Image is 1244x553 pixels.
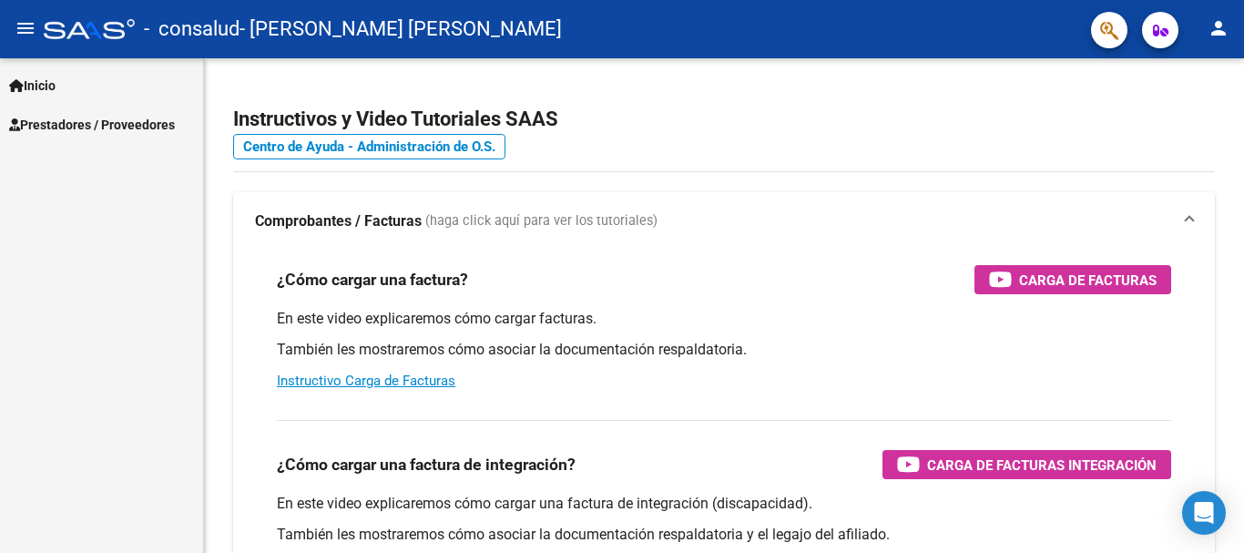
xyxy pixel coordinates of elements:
mat-icon: menu [15,17,36,39]
p: En este video explicaremos cómo cargar facturas. [277,309,1171,329]
span: - consalud [144,9,240,49]
mat-icon: person [1208,17,1229,39]
button: Carga de Facturas [974,265,1171,294]
strong: Comprobantes / Facturas [255,211,422,231]
p: En este video explicaremos cómo cargar una factura de integración (discapacidad). [277,494,1171,514]
a: Centro de Ayuda - Administración de O.S. [233,134,505,159]
a: Instructivo Carga de Facturas [277,373,455,389]
span: - [PERSON_NAME] [PERSON_NAME] [240,9,562,49]
h2: Instructivos y Video Tutoriales SAAS [233,102,1215,137]
span: Carga de Facturas [1019,269,1157,292]
p: También les mostraremos cómo asociar la documentación respaldatoria. [277,340,1171,360]
h3: ¿Cómo cargar una factura de integración? [277,452,576,477]
mat-expansion-panel-header: Comprobantes / Facturas (haga click aquí para ver los tutoriales) [233,192,1215,251]
span: Inicio [9,76,56,96]
span: Prestadores / Proveedores [9,115,175,135]
span: Carga de Facturas Integración [927,454,1157,476]
div: Open Intercom Messenger [1182,491,1226,535]
h3: ¿Cómo cargar una factura? [277,267,468,292]
button: Carga de Facturas Integración [882,450,1171,479]
span: (haga click aquí para ver los tutoriales) [425,211,658,231]
p: También les mostraremos cómo asociar la documentación respaldatoria y el legajo del afiliado. [277,525,1171,545]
